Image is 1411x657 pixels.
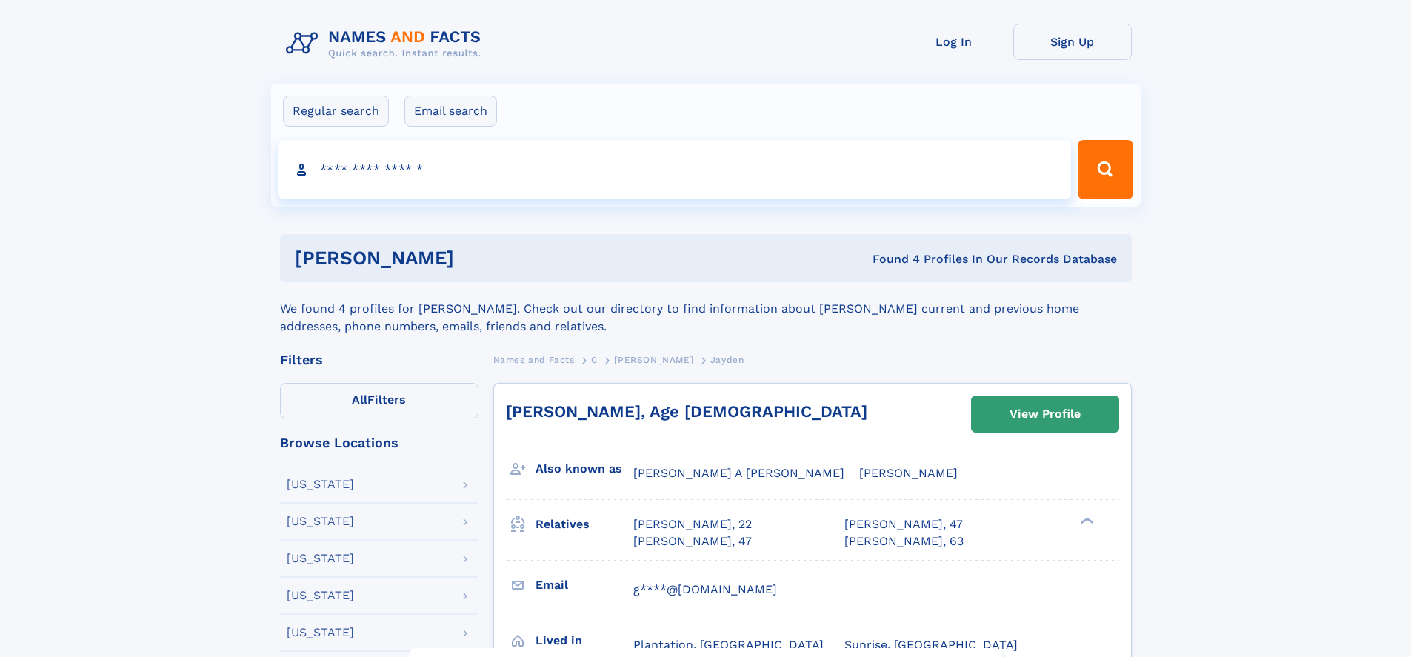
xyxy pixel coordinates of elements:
a: [PERSON_NAME] [614,350,693,369]
h3: Relatives [536,512,633,537]
a: View Profile [972,396,1118,432]
div: Found 4 Profiles In Our Records Database [663,251,1117,267]
a: Sign Up [1013,24,1132,60]
div: View Profile [1010,397,1081,431]
span: [PERSON_NAME] [859,466,958,480]
span: Jayden [710,355,744,365]
label: Regular search [283,96,389,127]
div: ❯ [1077,516,1095,526]
span: [PERSON_NAME] A [PERSON_NAME] [633,466,844,480]
label: Email search [404,96,497,127]
a: C [591,350,598,369]
button: Search Button [1078,140,1133,199]
a: [PERSON_NAME], 47 [844,516,963,533]
a: Names and Facts [493,350,575,369]
span: Sunrise, [GEOGRAPHIC_DATA] [844,638,1018,652]
a: [PERSON_NAME], 63 [844,533,964,550]
a: [PERSON_NAME], 22 [633,516,752,533]
span: All [352,393,367,407]
span: Plantation, [GEOGRAPHIC_DATA] [633,638,824,652]
span: [PERSON_NAME] [614,355,693,365]
div: Filters [280,353,478,367]
input: search input [278,140,1072,199]
div: [US_STATE] [287,590,354,601]
div: [US_STATE] [287,553,354,564]
div: [US_STATE] [287,516,354,527]
span: C [591,355,598,365]
img: Logo Names and Facts [280,24,493,64]
div: [US_STATE] [287,627,354,638]
a: [PERSON_NAME], Age [DEMOGRAPHIC_DATA] [506,402,867,421]
h1: [PERSON_NAME] [295,249,664,267]
h3: Email [536,573,633,598]
h3: Also known as [536,456,633,481]
label: Filters [280,383,478,418]
div: [US_STATE] [287,478,354,490]
h3: Lived in [536,628,633,653]
a: Log In [895,24,1013,60]
div: We found 4 profiles for [PERSON_NAME]. Check out our directory to find information about [PERSON_... [280,282,1132,336]
div: Browse Locations [280,436,478,450]
a: [PERSON_NAME], 47 [633,533,752,550]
